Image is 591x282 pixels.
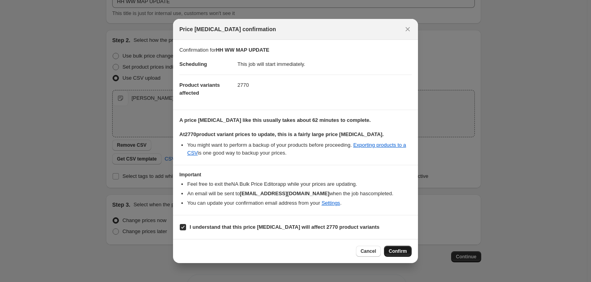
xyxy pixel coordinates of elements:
[179,25,276,33] span: Price [MEDICAL_DATA] confirmation
[190,224,380,230] b: I understand that this price [MEDICAL_DATA] will affect 2770 product variants
[179,61,207,67] span: Scheduling
[356,246,381,257] button: Cancel
[402,24,413,35] button: Close
[237,54,412,75] dd: This job will start immediately.
[240,190,329,196] b: [EMAIL_ADDRESS][DOMAIN_NAME]
[179,131,384,137] b: At 2770 product variant prices to update, this is a fairly large price [MEDICAL_DATA].
[216,47,269,53] b: HH WW MAP UPDATE
[187,199,412,207] li: You can update your confirmation email address from your .
[237,75,412,95] dd: 2770
[187,180,412,188] li: Feel free to exit the NA Bulk Price Editor app while your prices are updating.
[179,46,412,54] p: Confirmation for
[179,117,371,123] b: A price [MEDICAL_DATA] like this usually takes about 62 minutes to complete.
[187,141,412,157] li: You might want to perform a backup of your products before proceeding. is one good way to backup ...
[179,172,412,178] h3: Important
[187,142,406,156] a: Exporting products to a CSV
[384,246,412,257] button: Confirm
[389,248,407,254] span: Confirm
[187,190,412,198] li: An email will be sent to when the job has completed .
[322,200,340,206] a: Settings
[361,248,376,254] span: Cancel
[179,82,220,96] span: Product variants affected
